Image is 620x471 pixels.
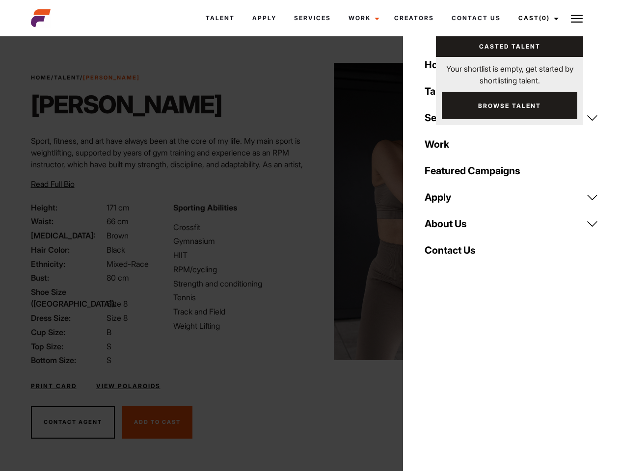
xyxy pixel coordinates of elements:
[107,299,128,309] span: Size 8
[173,278,304,289] li: Strength and conditioning
[419,184,604,210] a: Apply
[107,216,129,226] span: 66 cm
[419,105,604,131] a: Services
[539,14,550,22] span: (0)
[173,203,237,212] strong: Sporting Abilities
[31,340,105,352] span: Top Size:
[31,244,105,256] span: Hair Color:
[31,406,115,439] button: Contact Agent
[31,90,222,119] h1: [PERSON_NAME]
[436,36,583,57] a: Casted Talent
[31,230,105,241] span: [MEDICAL_DATA]:
[107,203,130,212] span: 171 cm
[419,131,604,157] a: Work
[419,210,604,237] a: About Us
[285,5,340,31] a: Services
[96,382,161,391] a: View Polaroids
[197,5,243,31] a: Talent
[173,221,304,233] li: Crossfit
[107,231,129,240] span: Brown
[340,5,385,31] a: Work
[510,5,565,31] a: Cast(0)
[31,179,75,189] span: Read Full Bio
[571,13,583,25] img: Burger icon
[31,178,75,190] button: Read Full Bio
[442,92,577,119] a: Browse Talent
[31,272,105,284] span: Bust:
[122,406,192,439] button: Add To Cast
[173,291,304,303] li: Tennis
[173,306,304,317] li: Track and Field
[443,5,510,31] a: Contact Us
[419,78,604,105] a: Talent
[31,202,105,213] span: Height:
[31,354,105,366] span: Bottom Size:
[31,74,51,81] a: Home
[419,157,604,184] a: Featured Campaigns
[173,320,304,332] li: Weight Lifting
[31,8,51,28] img: cropped-aefm-brand-fav-22-square.png
[107,327,111,337] span: B
[173,249,304,261] li: HIIT
[31,135,304,194] p: Sport, fitness, and art have always been at the core of my life. My main sport is weightlifting, ...
[173,263,304,275] li: RPM/cycling
[31,215,105,227] span: Waist:
[31,382,77,391] a: Print Card
[83,74,140,81] strong: [PERSON_NAME]
[107,259,149,269] span: Mixed-Race
[107,355,111,365] span: S
[243,5,285,31] a: Apply
[419,237,604,263] a: Contact Us
[419,52,604,78] a: Home
[107,273,129,283] span: 80 cm
[107,313,128,323] span: Size 8
[31,258,105,270] span: Ethnicity:
[436,57,583,86] p: Your shortlist is empty, get started by shortlisting talent.
[31,312,105,324] span: Dress Size:
[173,235,304,247] li: Gymnasium
[107,341,111,351] span: S
[107,245,125,255] span: Black
[31,286,105,310] span: Shoe Size ([GEOGRAPHIC_DATA]):
[134,419,181,425] span: Add To Cast
[54,74,80,81] a: Talent
[385,5,443,31] a: Creators
[31,326,105,338] span: Cup Size:
[31,74,140,82] span: / /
